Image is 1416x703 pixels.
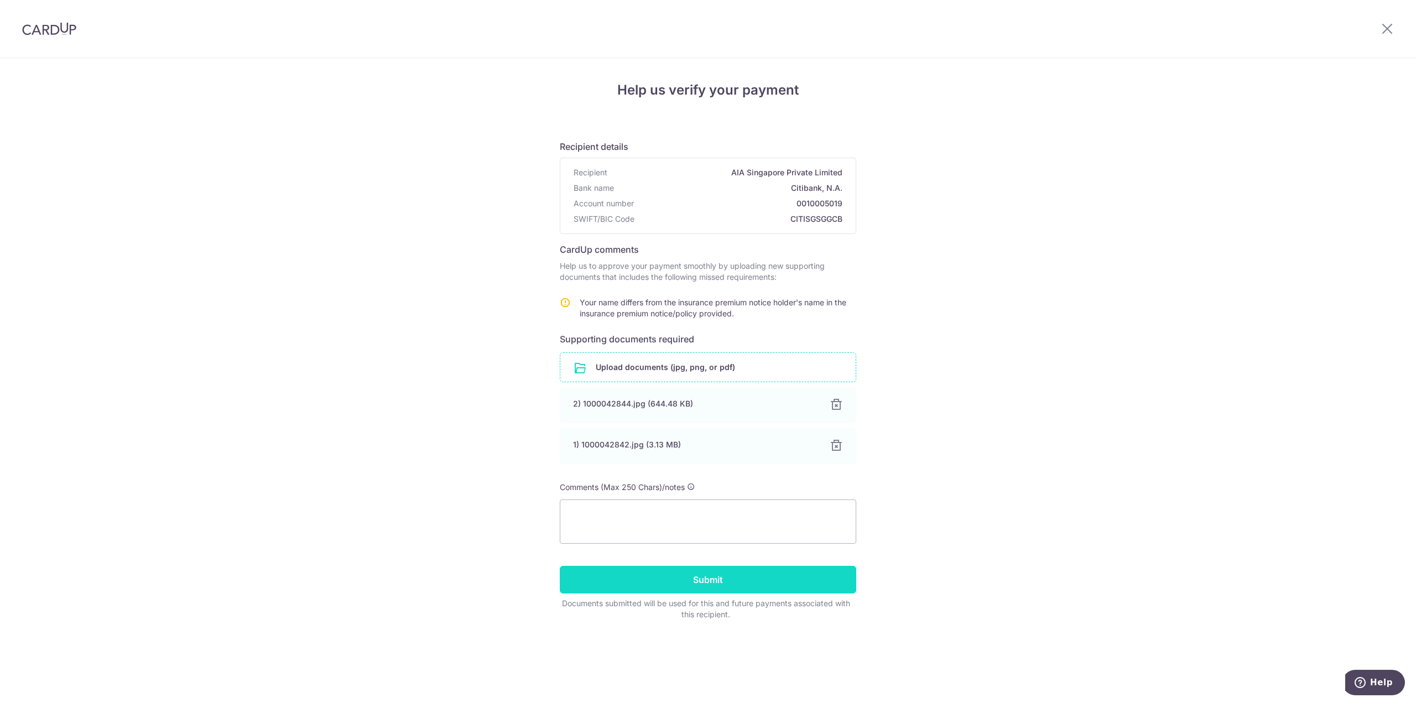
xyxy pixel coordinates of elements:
[618,183,842,194] span: Citibank, N.A.
[638,198,842,209] span: 0010005019
[560,80,856,100] h4: Help us verify your payment
[612,167,842,178] span: AIA Singapore Private Limited
[560,566,856,593] input: Submit
[574,167,607,178] span: Recipient
[560,598,852,620] div: Documents submitted will be used for this and future payments associated with this recipient.
[560,243,856,256] h6: CardUp comments
[560,482,685,492] span: Comments (Max 250 Chars)/notes
[560,140,856,153] h6: Recipient details
[22,22,76,35] img: CardUp
[574,198,634,209] span: Account number
[574,213,634,225] span: SWIFT/BIC Code
[574,183,614,194] span: Bank name
[573,439,816,450] div: 1) 1000042842.jpg (3.13 MB)
[560,352,856,382] div: Upload documents (jpg, png, or pdf)
[560,261,856,283] p: Help us to approve your payment smoothly by uploading new supporting documents that includes the ...
[560,332,856,346] h6: Supporting documents required
[580,298,846,318] span: Your name differs from the insurance premium notice holder's name in the insurance premium notice...
[1345,670,1405,697] iframe: Opens a widget where you can find more information
[639,213,842,225] span: CITISGSGGCB
[573,398,816,409] div: 2) 1000042844.jpg (644.48 KB)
